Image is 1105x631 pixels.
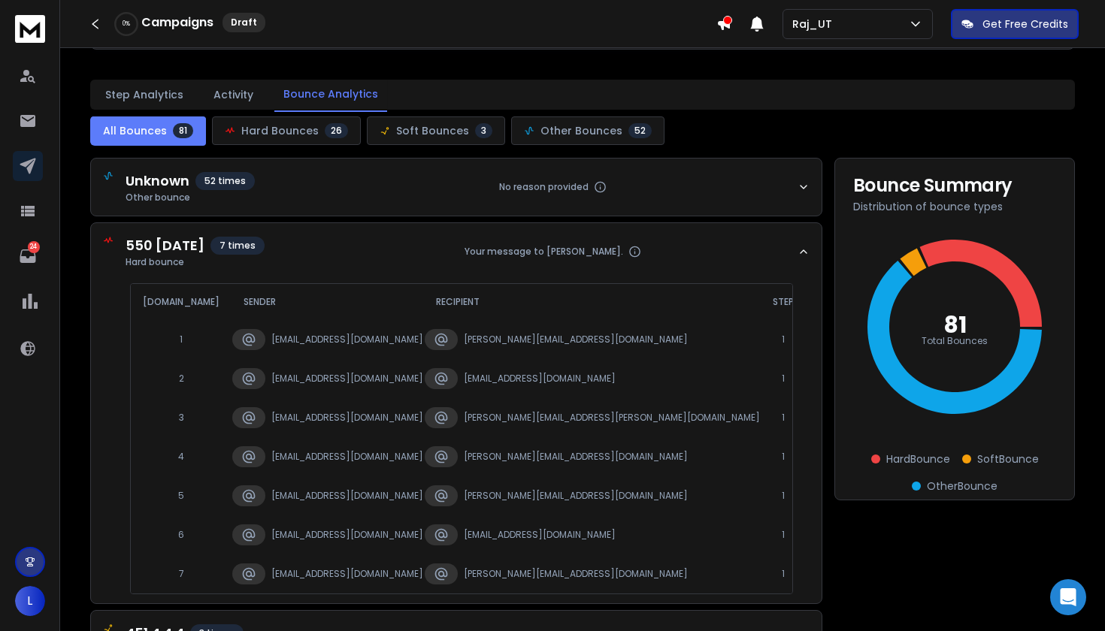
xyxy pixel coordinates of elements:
[271,568,423,580] span: [EMAIL_ADDRESS][DOMAIN_NAME]
[853,199,1056,214] p: Distribution of bounce types
[853,177,1056,195] h3: Bounce Summary
[628,123,652,138] span: 52
[131,515,232,554] td: 6
[210,237,265,255] span: 7 times
[499,181,589,193] span: No reason provided
[271,451,423,463] span: [EMAIL_ADDRESS][DOMAIN_NAME]
[465,246,623,258] span: Your message to [PERSON_NAME].
[761,554,806,593] td: 1
[761,398,806,437] td: 1
[91,280,822,603] div: 550 [DATE]7 timesHard bounceYour message to [PERSON_NAME].
[131,554,232,593] td: 7
[761,359,806,398] td: 1
[126,192,255,204] span: Other bounce
[761,437,806,476] td: 1
[15,586,45,616] button: L
[464,568,688,580] span: [PERSON_NAME][EMAIL_ADDRESS][DOMAIN_NAME]
[792,17,838,32] p: Raj_UT
[271,373,423,385] span: [EMAIL_ADDRESS][DOMAIN_NAME]
[1050,579,1086,615] div: Open Intercom Messenger
[131,320,232,359] td: 1
[761,284,806,320] th: Step
[241,123,319,138] span: Hard Bounces
[131,359,232,398] td: 2
[204,78,262,111] button: Activity
[126,171,189,192] span: Unknown
[475,123,492,138] span: 3
[223,13,265,32] div: Draft
[271,529,423,541] span: [EMAIL_ADDRESS][DOMAIN_NAME]
[123,20,130,29] p: 0 %
[922,334,988,347] text: Total Bounces
[126,256,265,268] span: Hard bounce
[103,123,167,138] span: All Bounces
[13,241,43,271] a: 24
[540,123,622,138] span: Other Bounces
[943,309,967,341] text: 81
[271,490,423,502] span: [EMAIL_ADDRESS][DOMAIN_NAME]
[396,123,469,138] span: Soft Bounces
[761,476,806,515] td: 1
[464,373,616,385] span: [EMAIL_ADDRESS][DOMAIN_NAME]
[325,123,348,138] span: 26
[464,334,688,346] span: [PERSON_NAME][EMAIL_ADDRESS][DOMAIN_NAME]
[951,9,1079,39] button: Get Free Credits
[982,17,1068,32] p: Get Free Credits
[131,437,232,476] td: 4
[464,490,688,502] span: [PERSON_NAME][EMAIL_ADDRESS][DOMAIN_NAME]
[886,451,950,466] span: Hard Bounce
[761,320,806,359] td: 1
[271,412,423,424] span: [EMAIL_ADDRESS][DOMAIN_NAME]
[271,334,423,346] span: [EMAIL_ADDRESS][DOMAIN_NAME]
[464,529,616,541] span: [EMAIL_ADDRESS][DOMAIN_NAME]
[232,284,424,320] th: Sender
[195,172,255,190] span: 52 times
[91,223,822,280] button: 550 [DATE]7 timesHard bounceYour message to [PERSON_NAME].
[464,412,760,424] span: [PERSON_NAME][EMAIL_ADDRESS][PERSON_NAME][DOMAIN_NAME]
[96,78,192,111] button: Step Analytics
[131,476,232,515] td: 5
[126,235,204,256] span: 550 [DATE]
[927,479,998,494] span: Other Bounce
[141,14,213,32] h1: Campaigns
[464,451,688,463] span: [PERSON_NAME][EMAIL_ADDRESS][DOMAIN_NAME]
[761,515,806,554] td: 1
[15,15,45,43] img: logo
[173,123,193,138] span: 81
[91,159,822,216] button: Unknown52 timesOther bounceNo reason provided
[131,284,232,320] th: [DOMAIN_NAME]
[977,451,1039,466] span: Soft Bounce
[131,398,232,437] td: 3
[424,284,761,320] th: Recipient
[274,77,387,112] button: Bounce Analytics
[28,241,40,253] p: 24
